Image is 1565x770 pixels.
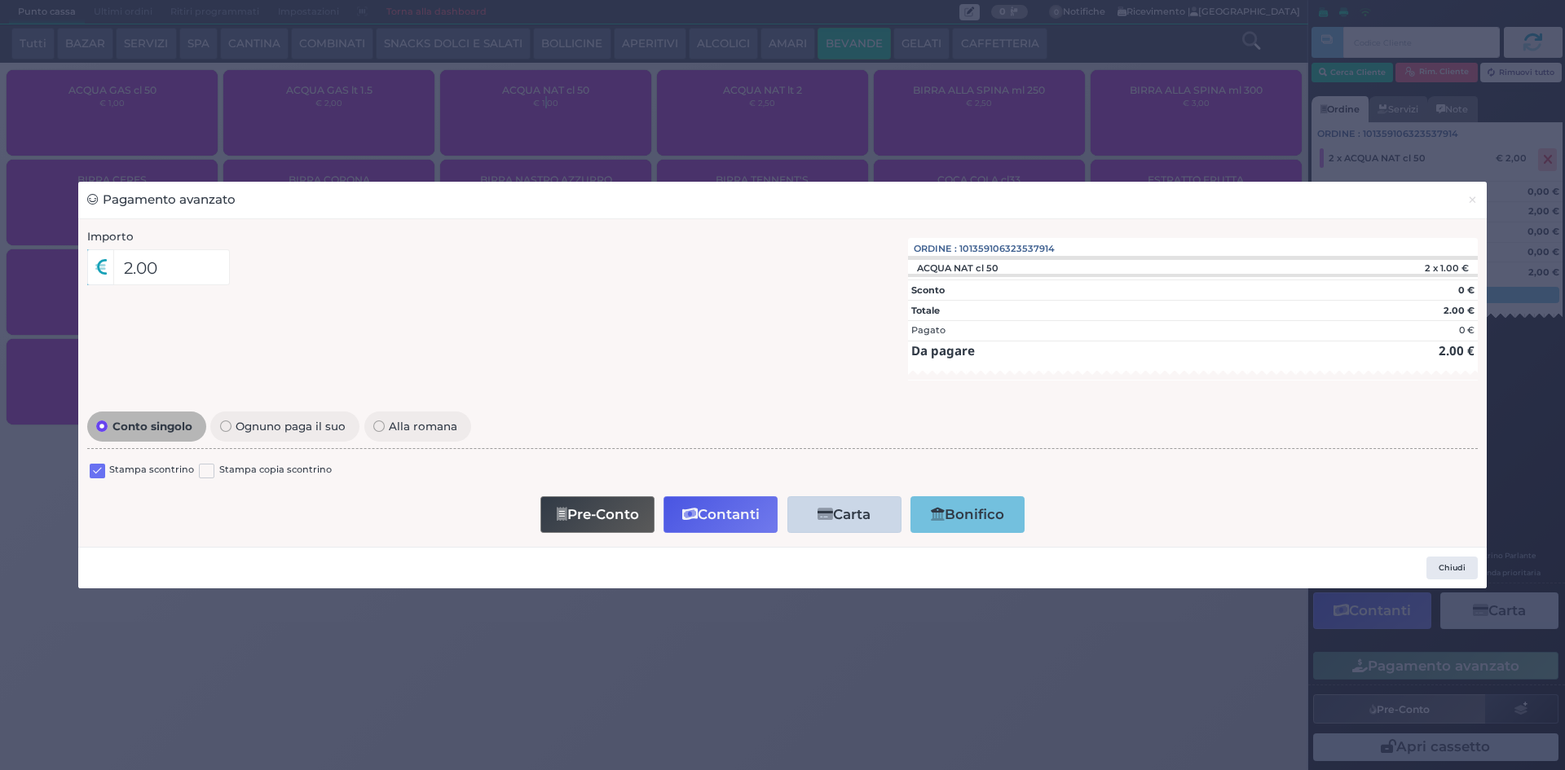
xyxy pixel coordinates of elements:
[385,420,462,432] span: Alla romana
[113,249,230,285] input: Es. 30.99
[87,228,134,244] label: Importo
[911,323,946,337] div: Pagato
[1444,305,1475,316] strong: 2.00 €
[1335,262,1478,274] div: 2 x 1.00 €
[1458,182,1487,218] button: Chiudi
[1467,191,1478,209] span: ×
[1458,284,1475,296] strong: 0 €
[663,496,778,533] button: Contanti
[1426,557,1478,579] button: Chiudi
[87,191,236,209] h3: Pagamento avanzato
[787,496,902,533] button: Carta
[911,342,975,359] strong: Da pagare
[1459,323,1475,337] div: 0 €
[959,242,1055,256] span: 101359106323537914
[219,463,332,478] label: Stampa copia scontrino
[108,420,196,432] span: Conto singolo
[910,496,1025,533] button: Bonifico
[911,305,940,316] strong: Totale
[908,262,1007,274] div: ACQUA NAT cl 50
[914,242,957,256] span: Ordine :
[911,284,945,296] strong: Sconto
[1439,342,1475,359] strong: 2.00 €
[231,420,350,432] span: Ognuno paga il suo
[109,463,194,478] label: Stampa scontrino
[540,496,655,533] button: Pre-Conto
